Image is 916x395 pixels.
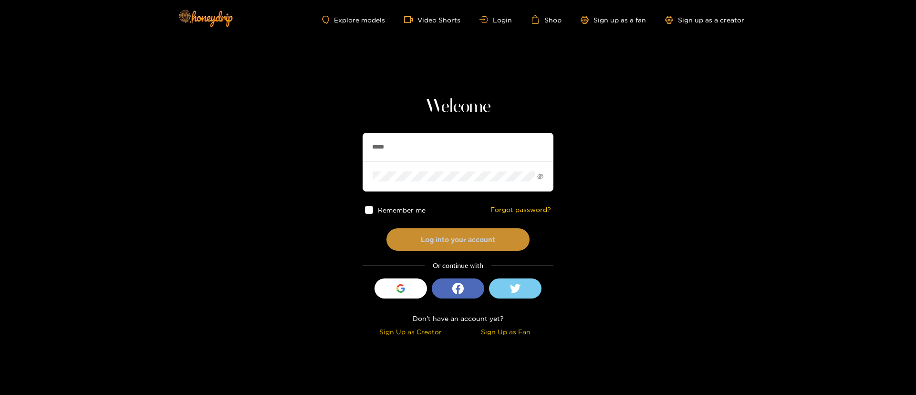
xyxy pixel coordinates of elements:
[363,313,553,324] div: Don't have an account yet?
[404,15,460,24] a: Video Shorts
[460,326,551,337] div: Sign Up as Fan
[363,260,553,271] div: Or continue with
[665,16,744,24] a: Sign up as a creator
[365,326,456,337] div: Sign Up as Creator
[581,16,646,24] a: Sign up as a fan
[479,16,512,23] a: Login
[404,15,417,24] span: video-camera
[363,96,553,118] h1: Welcome
[537,173,543,180] span: eye-invisible
[490,206,551,214] a: Forgot password?
[378,206,426,214] span: Remember me
[322,16,385,24] a: Explore models
[531,15,562,24] a: Shop
[386,228,530,251] button: Log into your account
